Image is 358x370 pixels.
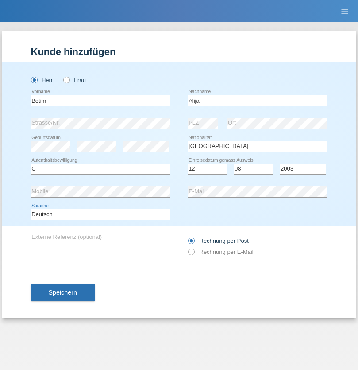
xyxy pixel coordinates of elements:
input: Rechnung per E-Mail [188,249,194,260]
button: Speichern [31,284,95,301]
input: Frau [63,77,69,82]
span: Speichern [49,289,77,296]
h1: Kunde hinzufügen [31,46,327,57]
label: Frau [63,77,86,83]
i: menu [340,7,349,16]
input: Rechnung per Post [188,238,194,249]
label: Herr [31,77,53,83]
label: Rechnung per Post [188,238,249,244]
a: menu [336,8,354,14]
input: Herr [31,77,37,82]
label: Rechnung per E-Mail [188,249,254,255]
